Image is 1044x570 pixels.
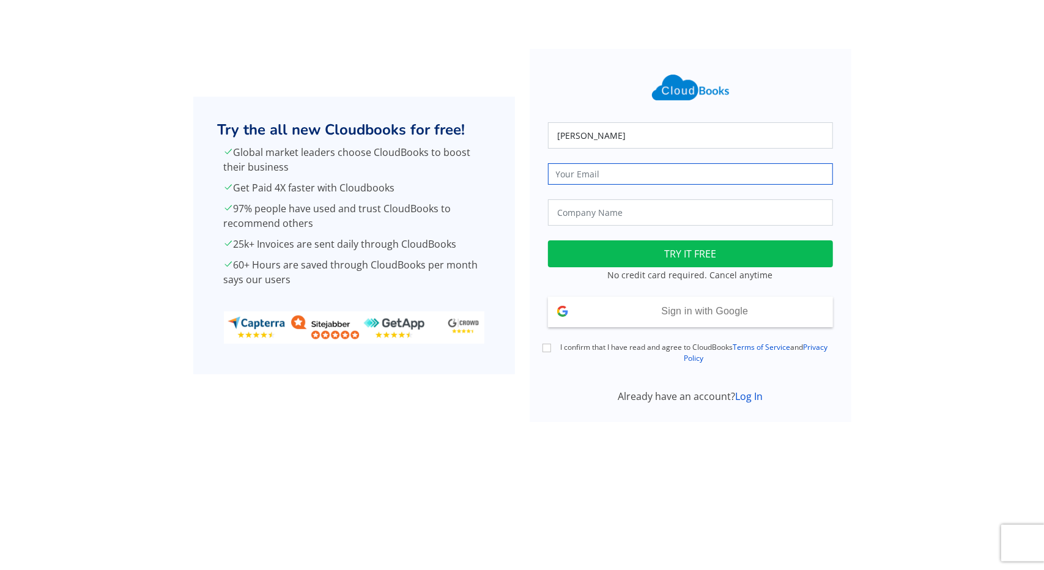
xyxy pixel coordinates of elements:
[548,199,833,226] input: Company Name
[548,163,833,185] input: Your Email
[224,201,484,231] p: 97% people have used and trust CloudBooks to recommend others
[224,257,484,287] p: 60+ Hours are saved through CloudBooks per month says our users
[224,145,484,174] p: Global market leaders choose CloudBooks to boost their business
[555,342,833,364] label: I confirm that I have read and agree to CloudBooks and
[548,122,833,149] input: Your Name
[684,342,828,363] a: Privacy Policy
[662,306,749,316] span: Sign in with Google
[735,390,763,403] a: Log In
[608,269,773,281] small: No credit card required. Cancel anytime
[224,237,484,251] p: 25k+ Invoices are sent daily through CloudBooks
[548,240,833,267] button: TRY IT FREE
[541,389,840,404] div: Already have an account?
[224,180,484,195] p: Get Paid 4X faster with Cloudbooks
[218,121,491,139] h2: Try the all new Cloudbooks for free!
[224,311,484,344] img: ratings_banner.png
[733,342,790,352] a: Terms of Service
[645,67,736,108] img: Cloudbooks Logo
